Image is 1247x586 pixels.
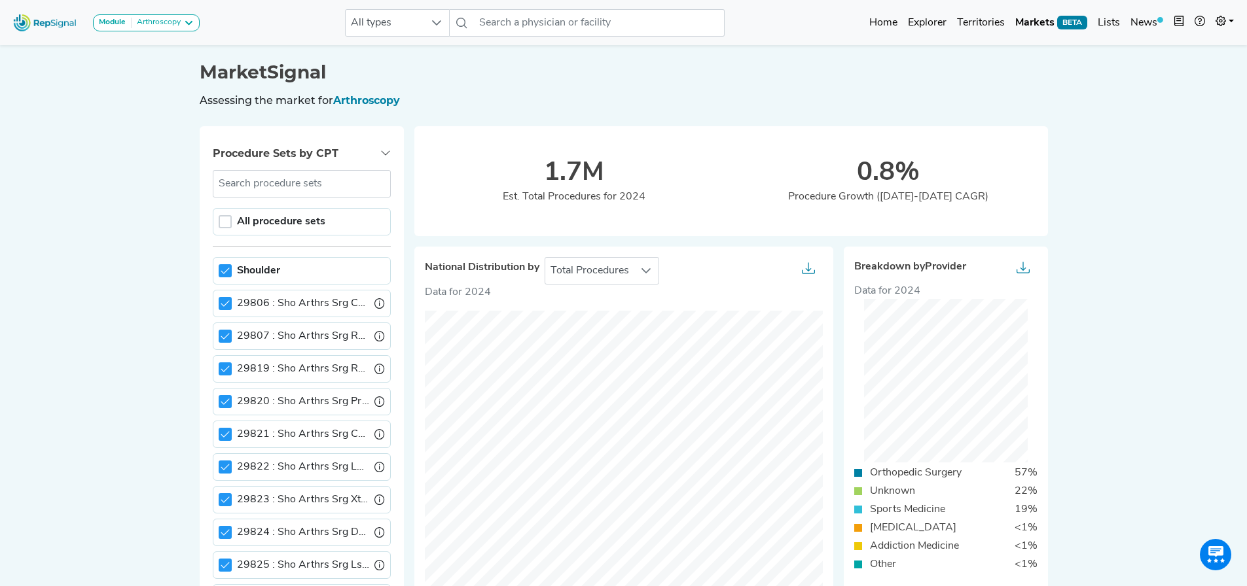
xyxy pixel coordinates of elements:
[237,557,369,573] label: Sho Arthrs Srg Lss&Rescj Ads
[237,296,369,311] label: Sho Arthrs Srg Capsulorraphy
[545,258,634,284] span: Total Procedures
[794,258,823,284] button: Export as...
[862,520,964,536] div: [MEDICAL_DATA]
[333,94,400,107] span: Arthroscopy
[1007,557,1045,572] div: <1%
[237,361,369,377] label: Sho Arthrs Srg Rmvl Loose/Fb
[862,483,923,499] div: Unknown
[425,284,823,300] p: Data for 2024
[200,137,404,170] button: Procedure Sets by CPT
[237,525,369,540] label: Sho Arthrs Srg Dstl Claviclc
[925,262,966,272] span: Provider
[503,192,645,202] span: Est. Total Procedures for 2024
[237,214,325,230] label: All procedure sets
[417,158,731,189] div: 1.7M
[237,263,280,279] label: Shoulder
[864,10,903,36] a: Home
[237,328,369,344] label: Sho Arthrs Srg Rpr Slap Les
[237,492,369,508] label: Sho Arthrs Srg Xtnsv Dbrdmt
[1010,10,1093,36] a: MarketsBETA
[237,459,369,475] label: Sho Arthrs Srg Lmtd Dbrdmt
[213,170,391,198] input: Search procedure sets
[1168,10,1189,36] button: Intel Book
[346,10,424,36] span: All types
[474,9,724,37] input: Search a physician or facility
[1007,483,1045,499] div: 22%
[1007,538,1045,554] div: <1%
[854,261,966,273] span: Breakdown by
[237,394,369,409] label: Sho Arthrs Srg Prtl Synvct
[1007,465,1045,481] div: 57%
[862,502,953,517] div: Sports Medicine
[1007,502,1045,517] div: 19%
[854,283,1038,299] div: Data for 2024
[862,538,967,554] div: Addiction Medicine
[1093,10,1125,36] a: Lists
[99,18,126,26] strong: Module
[1125,10,1168,36] a: News
[200,94,1048,107] h6: Assessing the market for
[1007,520,1045,536] div: <1%
[200,61,1048,84] h1: MarketSignal
[1009,257,1038,283] button: Export as...
[862,465,969,481] div: Orthopedic Surgery
[862,557,904,572] div: Other
[237,426,369,442] label: Sho Arthrs Srg Compl Synvct
[903,10,952,36] a: Explorer
[425,262,539,274] span: National Distribution by
[213,147,338,160] span: Procedure Sets by CPT
[93,14,200,31] button: ModuleArthroscopy
[132,18,181,28] div: Arthroscopy
[731,158,1045,189] div: 0.8%
[788,192,988,202] span: Procedure Growth ([DATE]-[DATE] CAGR)
[952,10,1010,36] a: Territories
[1057,16,1087,29] span: BETA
